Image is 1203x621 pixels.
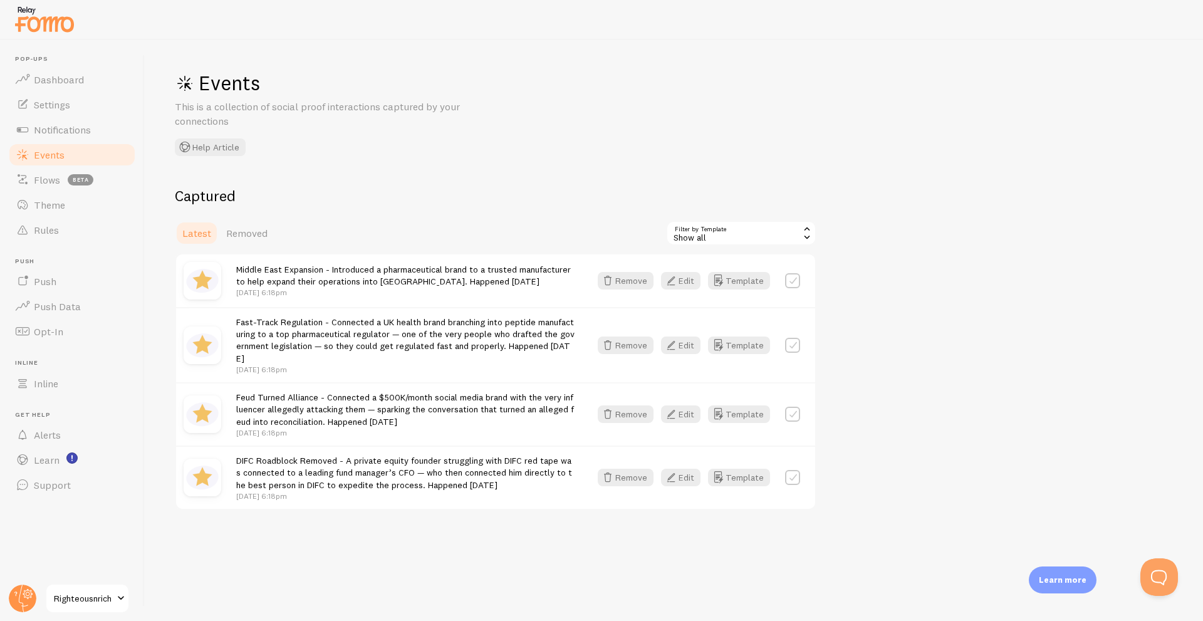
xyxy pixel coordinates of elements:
[8,117,137,142] a: Notifications
[15,55,137,63] span: Pop-ups
[661,469,708,486] a: Edit
[598,272,654,290] button: Remove
[661,405,700,423] button: Edit
[45,583,130,613] a: Righteousnrich
[34,454,60,466] span: Learn
[236,455,572,491] span: DIFC Roadblock Removed - A private equity founder struggling with DIFC red tape was connected to ...
[175,186,816,206] h2: Captured
[34,479,71,491] span: Support
[661,405,708,423] a: Edit
[8,142,137,167] a: Events
[34,224,59,236] span: Rules
[708,272,770,290] button: Template
[8,472,137,498] a: Support
[184,459,221,496] img: rating.jpg
[34,199,65,211] span: Theme
[8,167,137,192] a: Flows beta
[236,427,575,438] p: [DATE] 6:18pm
[8,92,137,117] a: Settings
[184,326,221,364] img: rating.jpg
[34,300,81,313] span: Push Data
[8,217,137,243] a: Rules
[219,221,275,246] a: Removed
[15,411,137,419] span: Get Help
[175,138,246,156] button: Help Article
[661,272,700,290] button: Edit
[34,429,61,441] span: Alerts
[175,70,551,96] h1: Events
[68,174,93,185] span: beta
[236,287,575,298] p: [DATE] 6:18pm
[236,392,574,427] span: Feud Turned Alliance - Connected a $500K/month social media brand with the very influencer allege...
[708,337,770,354] button: Template
[34,123,91,136] span: Notifications
[54,591,113,606] span: Righteousnrich
[226,227,268,239] span: Removed
[661,272,708,290] a: Edit
[8,294,137,319] a: Push Data
[15,359,137,367] span: Inline
[34,98,70,111] span: Settings
[1039,574,1086,586] p: Learn more
[8,192,137,217] a: Theme
[66,452,78,464] svg: <p>Watch New Feature Tutorials!</p>
[598,469,654,486] button: Remove
[13,3,76,35] img: fomo-relay-logo-orange.svg
[1029,566,1096,593] div: Learn more
[598,337,654,354] button: Remove
[708,405,770,423] button: Template
[661,469,700,486] button: Edit
[175,100,476,128] p: This is a collection of social proof interactions captured by your connections
[661,337,708,354] a: Edit
[236,316,575,364] span: Fast-Track Regulation - Connected a UK health brand branching into peptide manufacturing to a top...
[175,221,219,246] a: Latest
[8,422,137,447] a: Alerts
[34,73,84,86] span: Dashboard
[236,364,575,375] p: [DATE] 6:18pm
[8,269,137,294] a: Push
[34,275,56,288] span: Push
[666,221,816,246] div: Show all
[8,67,137,92] a: Dashboard
[34,377,58,390] span: Inline
[184,395,221,433] img: rating.jpg
[34,174,60,186] span: Flows
[236,491,575,501] p: [DATE] 6:18pm
[1140,558,1178,596] iframe: Help Scout Beacon - Open
[34,325,63,338] span: Opt-In
[661,337,700,354] button: Edit
[182,227,211,239] span: Latest
[598,405,654,423] button: Remove
[8,447,137,472] a: Learn
[15,258,137,266] span: Push
[184,262,221,300] img: rating.jpg
[8,319,137,344] a: Opt-In
[8,371,137,396] a: Inline
[34,149,65,161] span: Events
[708,469,770,486] button: Template
[236,264,571,287] span: Middle East Expansion - Introduced a pharmaceutical brand to a trusted manufacturer to help expan...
